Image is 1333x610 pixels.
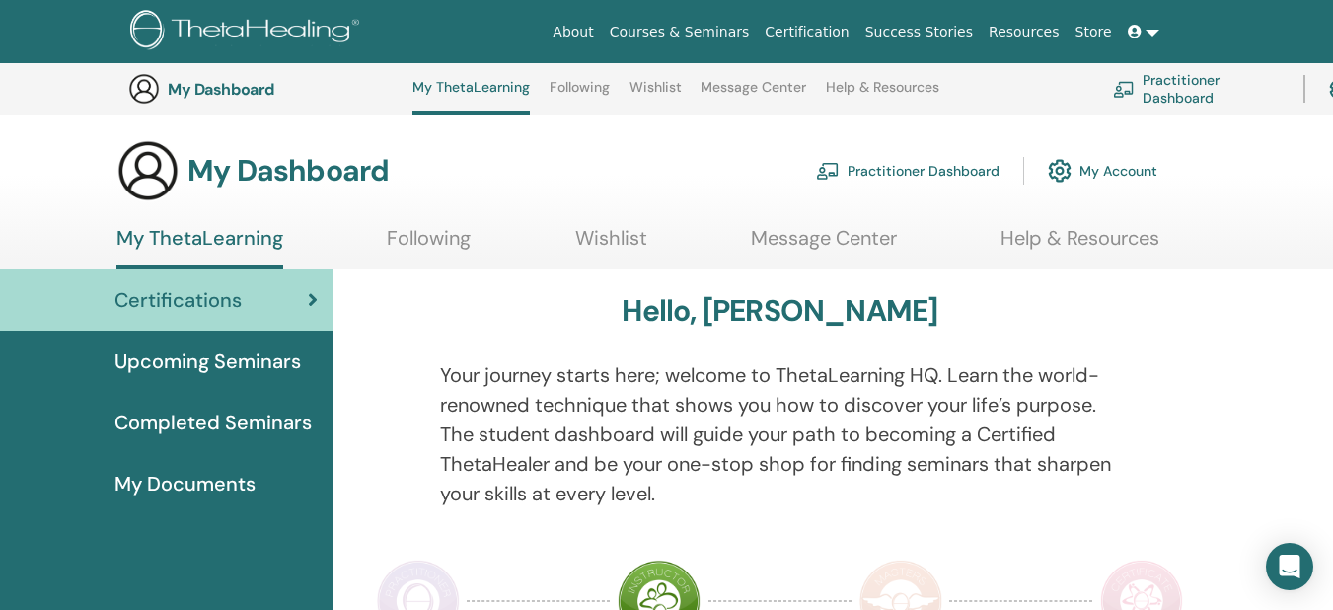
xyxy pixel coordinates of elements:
a: Message Center [701,79,806,111]
a: Practitioner Dashboard [1113,67,1280,111]
a: Following [550,79,610,111]
a: My ThetaLearning [412,79,530,115]
img: chalkboard-teacher.svg [1113,81,1135,97]
span: Certifications [114,285,242,315]
a: Resources [981,14,1068,50]
h3: Hello, [PERSON_NAME] [622,293,937,329]
span: My Documents [114,469,256,498]
a: My ThetaLearning [116,226,283,269]
a: Wishlist [629,79,682,111]
a: Success Stories [857,14,981,50]
span: Completed Seminars [114,408,312,437]
a: Help & Resources [1000,226,1159,265]
a: My Account [1048,149,1157,192]
p: Your journey starts here; welcome to ThetaLearning HQ. Learn the world-renowned technique that sh... [440,360,1120,508]
h3: My Dashboard [168,80,365,99]
a: Following [387,226,471,265]
a: About [545,14,601,50]
h3: My Dashboard [187,153,389,189]
span: Upcoming Seminars [114,346,301,376]
a: Practitioner Dashboard [816,149,1000,192]
a: Certification [757,14,856,50]
img: cog.svg [1048,154,1072,188]
img: generic-user-icon.jpg [116,139,180,202]
img: logo.png [130,10,366,54]
a: Help & Resources [826,79,939,111]
a: Wishlist [575,226,647,265]
img: chalkboard-teacher.svg [816,162,840,180]
img: generic-user-icon.jpg [128,73,160,105]
a: Message Center [751,226,897,265]
a: Store [1068,14,1120,50]
a: Courses & Seminars [602,14,758,50]
div: Open Intercom Messenger [1266,543,1313,590]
